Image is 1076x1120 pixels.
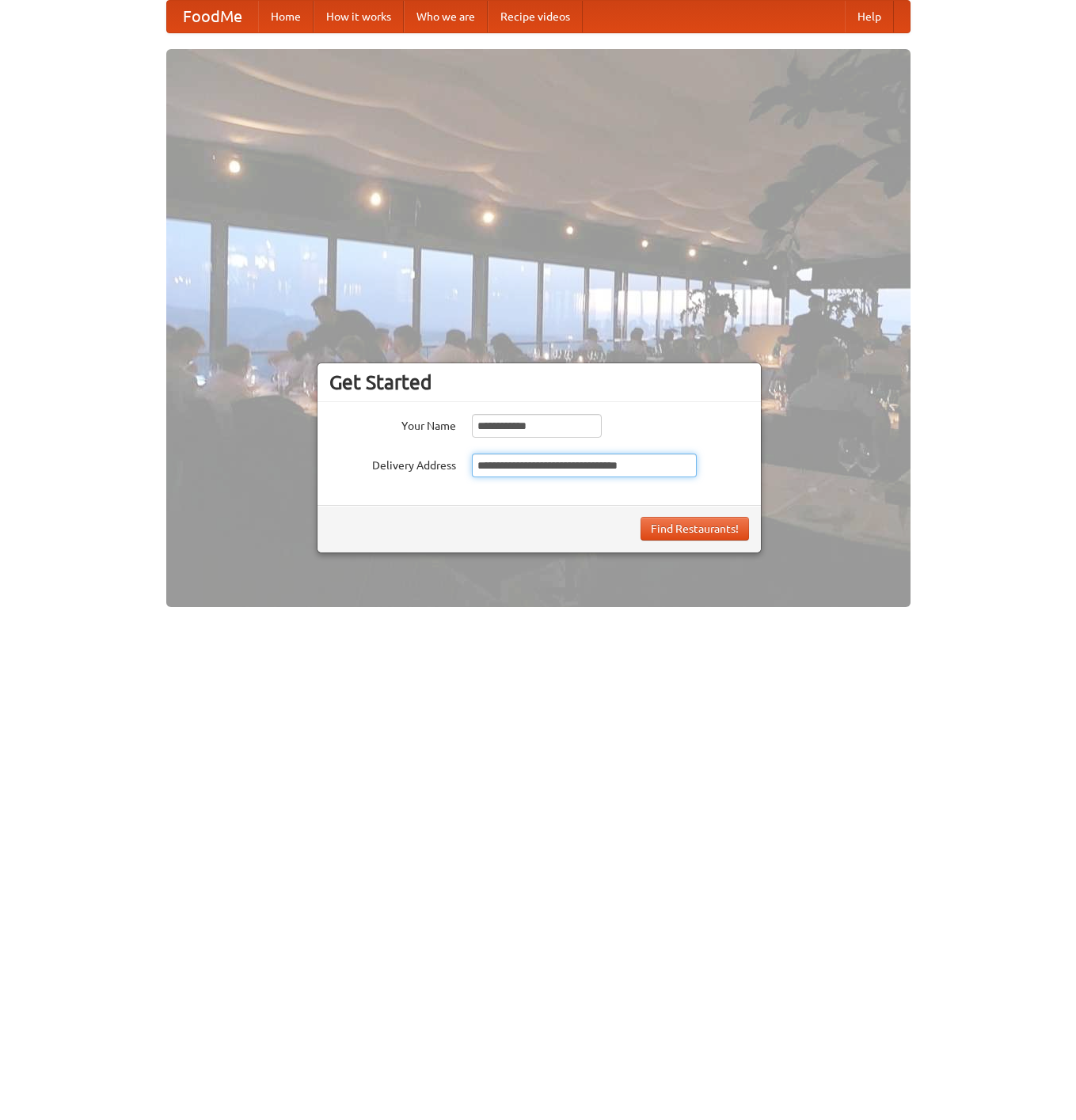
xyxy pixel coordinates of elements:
button: Find Restaurants! [641,517,749,541]
a: Recipe videos [488,1,583,32]
label: Your Name [329,414,456,434]
a: Help [845,1,894,32]
a: Home [258,1,314,32]
a: How it works [314,1,404,32]
label: Delivery Address [329,454,456,473]
a: FoodMe [167,1,258,32]
h3: Get Started [329,370,749,394]
a: Who we are [404,1,488,32]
